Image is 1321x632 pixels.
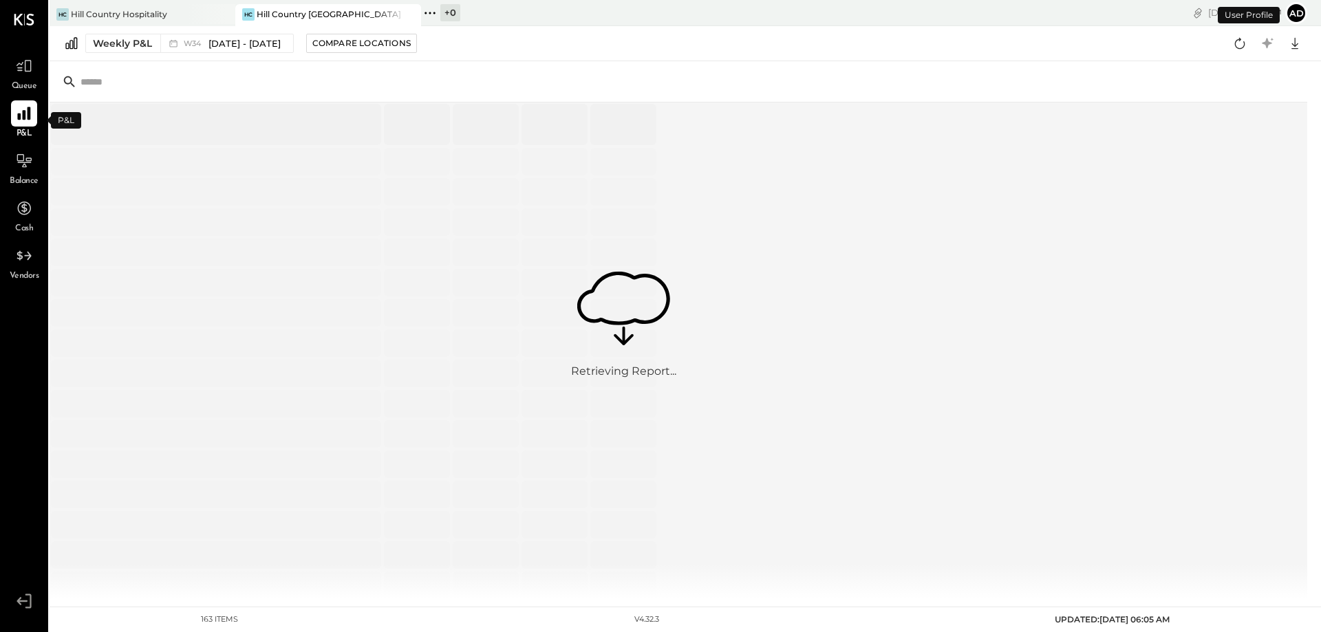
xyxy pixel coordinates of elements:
button: Compare Locations [306,34,417,53]
div: Compare Locations [312,37,411,49]
span: Vendors [10,270,39,283]
div: Retrieving Report... [571,364,676,380]
div: Hill Country [GEOGRAPHIC_DATA] [257,8,400,20]
a: Queue [1,53,47,93]
div: User Profile [1218,7,1280,23]
div: + 0 [440,4,460,21]
div: Weekly P&L [93,36,152,50]
span: UPDATED: [DATE] 06:05 AM [1055,614,1170,624]
span: Cash [15,223,33,235]
div: HC [56,8,69,21]
span: [DATE] - [DATE] [208,37,281,50]
button: Weekly P&L W34[DATE] - [DATE] [85,34,294,53]
span: P&L [17,128,32,140]
a: P&L [1,100,47,140]
div: Hill Country Hospitality [71,8,167,20]
div: P&L [51,112,81,129]
button: Ad [1285,2,1307,24]
div: copy link [1191,6,1205,20]
a: Vendors [1,243,47,283]
span: W34 [184,40,205,47]
div: v 4.32.3 [634,614,659,625]
a: Cash [1,195,47,235]
span: Balance [10,175,39,188]
a: Balance [1,148,47,188]
span: Queue [12,80,37,93]
div: [DATE] [1208,6,1282,19]
div: 163 items [201,614,238,625]
div: HC [242,8,255,21]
